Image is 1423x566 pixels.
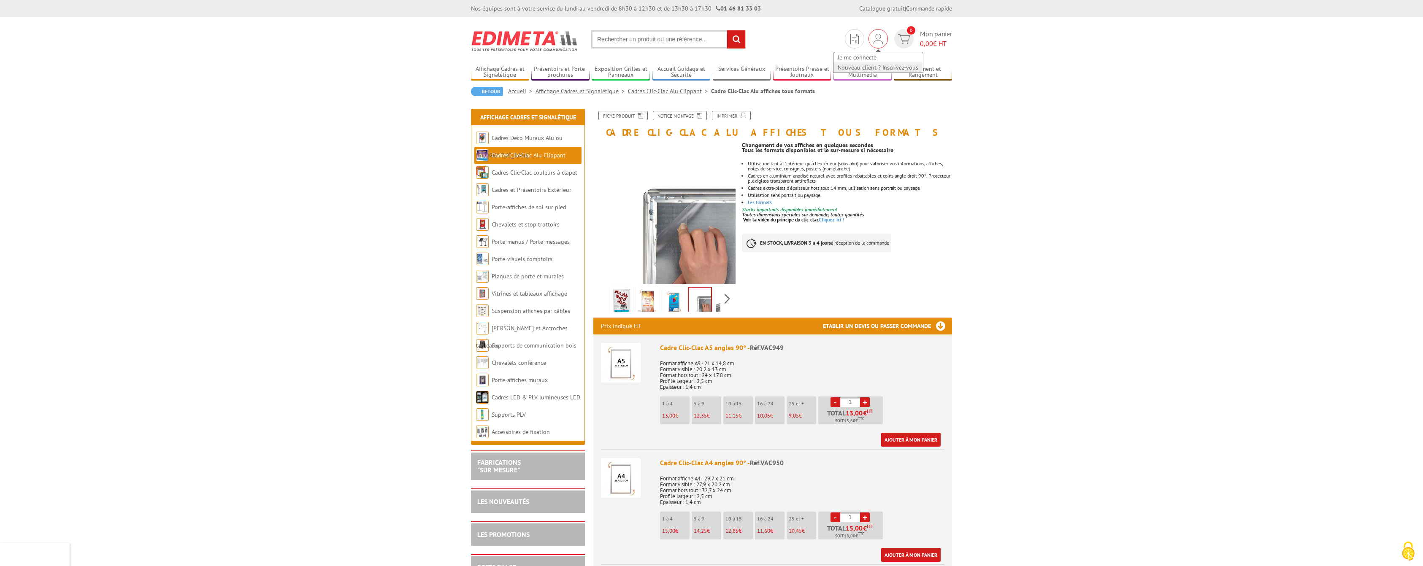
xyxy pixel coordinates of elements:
[742,148,952,153] p: Tous les formats disponibles et le sur-mesure si nécessaire
[531,65,590,79] a: Présentoirs et Porte-brochures
[476,166,489,179] img: Cadres Clic-Clac couleurs à clapet
[881,548,941,562] a: Ajouter à mon panier
[892,29,952,49] a: devis rapide 0 Mon panier 0,00€ HT
[725,412,739,419] span: 11,15
[694,412,707,419] span: 12,35
[850,34,859,44] img: devis rapide
[844,533,855,539] span: 18,00
[757,401,785,407] p: 16 à 24
[492,186,571,194] a: Cadres et Présentoirs Extérieur
[592,65,650,79] a: Exposition Grilles et Panneaux
[492,376,548,384] a: Porte-affiches muraux
[492,272,564,280] a: Plaques de porte et murales
[476,134,563,159] a: Cadres Deco Muraux Alu ou [GEOGRAPHIC_DATA]
[660,458,944,468] div: Cadre Clic-Clac A4 angles 90° -
[601,318,641,334] p: Prix indiqué HT
[881,433,941,447] a: Ajouter à mon panier
[757,413,785,419] p: €
[844,418,855,424] span: 15,60
[860,512,870,522] a: +
[743,216,819,223] span: Voir la vidéo du principe du clic-clac
[492,221,560,228] a: Chevalets et stop trottoirs
[476,391,489,404] img: Cadres LED & PLV lumineuses LED
[789,412,799,419] span: 9,05
[492,411,526,418] a: Supports PLV
[748,199,772,205] a: Les formats
[492,151,565,159] a: Cadres Clic-Clac Alu Clippant
[859,5,905,12] a: Catalogue gratuit
[476,218,489,231] img: Chevalets et stop trottoirs
[835,533,864,539] span: Soit €
[492,238,570,245] a: Porte-menus / Porte-messages
[725,516,753,522] p: 10 à 15
[662,412,675,419] span: 13,00
[713,65,771,79] a: Services Généraux
[476,183,489,196] img: Cadres et Présentoirs Extérieur
[874,34,883,44] img: devis rapide
[471,4,761,13] div: Nos équipes sont à votre service du lundi au vendredi de 8h30 à 12h30 et de 13h30 à 17h30
[863,525,867,531] span: €
[748,173,952,183] li: Cadres en aluminium anodisé naturel avec profilés rabattables et coins angle droit 90°. Protecteu...
[653,111,707,120] a: Notice Montage
[694,516,721,522] p: 5 à 9
[476,253,489,265] img: Porte-visuels comptoirs
[846,410,863,416] span: 13,00
[748,161,952,171] li: Utilisation tant à l'intérieur qu'à l'extérieur (sous abri) pour valoriser vos informations, affi...
[757,528,785,534] p: €
[920,29,952,49] span: Mon panier
[907,26,915,35] span: 0
[748,193,952,198] li: Utilisation sens portrait ou paysage.
[858,531,864,536] sup: TTC
[694,413,721,419] p: €
[593,142,736,284] img: cadre_clic_clac_a5_angles90_vac949_950_951_952_953_955_956_959_960_957.jpg
[660,355,944,390] p: Format affiche A5 - 21 x 14,8 cm Format visible : 20.2 x 13 cm Format hors tout : 24 x 17.8 cm Pr...
[789,413,816,419] p: €
[712,111,751,120] a: Imprimer
[664,288,684,315] img: cadres_aluminium_clic_clac_vac949_fleches.jpg
[492,307,570,315] a: Suspension affiches par câbles
[492,428,550,436] a: Accessoires de fixation
[471,87,503,96] a: Retour
[652,65,711,79] a: Accueil Guidage et Sécurité
[831,512,840,522] a: -
[628,87,711,95] a: Cadres Clic-Clac Alu Clippant
[492,290,567,297] a: Vitrines et tableaux affichage
[823,318,952,334] h3: Etablir un devis ou passer commande
[536,87,628,95] a: Affichage Cadres et Signalétique
[660,343,944,353] div: Cadre Clic-Clac A5 angles 90° -
[601,343,641,383] img: Cadre Clic-Clac A5 angles 90°
[476,356,489,369] img: Chevalets conférence
[863,410,867,416] span: €
[725,401,753,407] p: 10 à 15
[716,288,736,315] img: affichage_lumineux_215534_17.jpg
[868,29,888,49] div: Je me connecte Nouveau client ? Inscrivez-vous
[867,523,872,529] sup: HT
[1393,537,1423,566] button: Cookies (fenêtre modale)
[662,528,690,534] p: €
[867,408,872,414] sup: HT
[638,288,658,315] img: affichage_lumineux_215534_1.gif
[820,410,883,424] p: Total
[477,497,529,506] a: LES NOUVEAUTÉS
[789,401,816,407] p: 25 et +
[591,30,746,49] input: Rechercher un produit ou une référence...
[662,413,690,419] p: €
[480,113,576,121] a: Affichage Cadres et Signalétique
[898,34,910,44] img: devis rapide
[920,39,952,49] span: € HT
[694,527,707,534] span: 14,25
[476,132,489,144] img: Cadres Deco Muraux Alu ou Bois
[742,206,837,213] font: Stocks importants disponibles immédiatement
[477,530,530,539] a: LES PROMOTIONS
[906,5,952,12] a: Commande rapide
[773,65,831,79] a: Présentoirs Presse et Journaux
[662,516,690,522] p: 1 à 4
[476,408,489,421] img: Supports PLV
[476,426,489,438] img: Accessoires de fixation
[492,394,580,401] a: Cadres LED & PLV lumineuses LED
[508,87,536,95] a: Accueil
[820,525,883,539] p: Total
[492,342,576,349] a: Supports de communication bois
[725,528,753,534] p: €
[920,39,933,48] span: 0,00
